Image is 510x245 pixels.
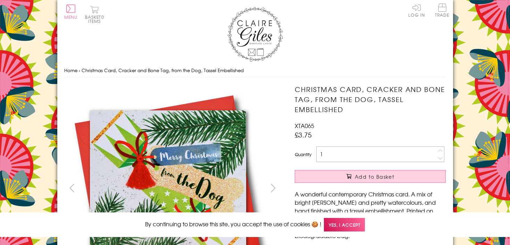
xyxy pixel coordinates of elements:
[64,64,446,78] nav: breadcrumbs
[64,180,80,196] button: prev
[408,3,425,17] a: Log In
[82,67,244,74] span: Christmas Card, Cracker and Bone Tag, from the Dog, Tassel Embellished
[435,3,450,17] span: Trade
[435,3,450,18] a: Trade
[88,14,104,24] span: 0 items
[295,121,314,130] span: XTA065
[265,180,281,196] button: next
[64,14,78,20] span: Menu
[355,173,394,180] span: Add to Basket
[295,170,446,183] button: Add to Basket
[79,67,80,74] span: ›
[295,190,446,240] p: A wonderful contemporary Christmas card. A mix of bright [PERSON_NAME] and pretty watercolours, a...
[295,84,446,114] h1: Christmas Card, Cracker and Bone Tag, from the Dog, Tassel Embellished
[227,7,283,62] img: Claire Giles Greetings Cards
[295,151,311,158] label: Quantity
[64,67,77,74] a: Home
[324,218,365,231] span: Yes, I accept
[295,130,312,140] span: £3.75
[64,5,78,19] button: Menu
[85,6,104,23] button: Basket0 items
